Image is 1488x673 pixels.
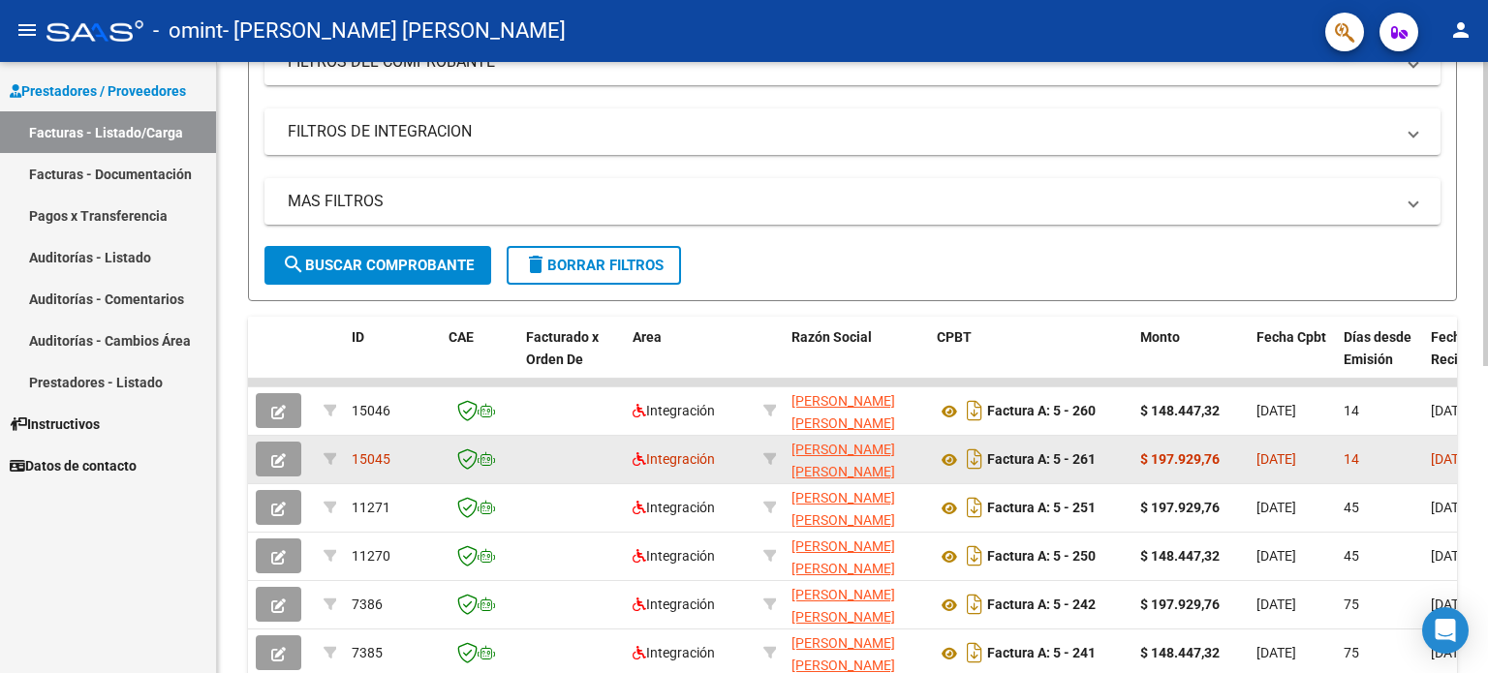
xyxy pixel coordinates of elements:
span: Instructivos [10,413,100,435]
mat-expansion-panel-header: MAS FILTROS [264,178,1441,225]
span: 11271 [352,500,390,515]
span: Monto [1140,329,1180,345]
span: [DATE] [1431,548,1471,564]
span: Buscar Comprobante [282,257,474,274]
span: - omint [153,10,223,52]
i: Descargar documento [962,589,987,620]
span: 15046 [352,403,390,418]
span: 45 [1344,548,1359,564]
span: Facturado x Orden De [526,329,599,367]
span: [PERSON_NAME] [PERSON_NAME] [791,538,895,576]
span: Integración [633,451,715,467]
strong: Factura A: 5 - 251 [987,501,1096,516]
mat-icon: search [282,253,305,276]
strong: Factura A: 5 - 241 [987,646,1096,661]
datatable-header-cell: Area [625,317,756,402]
strong: Factura A: 5 - 250 [987,549,1096,565]
mat-icon: person [1449,18,1472,42]
span: Integración [633,597,715,612]
mat-panel-title: FILTROS DE INTEGRACION [288,121,1394,142]
i: Descargar documento [962,444,987,474]
span: [DATE] [1256,597,1296,612]
span: Razón Social [791,329,872,345]
span: 75 [1344,645,1359,660]
datatable-header-cell: Facturado x Orden De [518,317,625,402]
span: [DATE] [1431,500,1471,515]
datatable-header-cell: CPBT [929,317,1132,402]
span: Días desde Emisión [1344,329,1411,367]
span: 14 [1344,403,1359,418]
span: Integración [633,645,715,660]
button: Borrar Filtros [507,246,681,285]
strong: $ 148.447,32 [1140,403,1220,418]
i: Descargar documento [962,395,987,426]
span: ID [352,329,364,345]
datatable-header-cell: CAE [441,317,518,402]
span: [PERSON_NAME] [PERSON_NAME] [791,587,895,625]
span: [PERSON_NAME] [PERSON_NAME] [791,635,895,673]
i: Descargar documento [962,540,987,571]
span: 7386 [352,597,383,612]
datatable-header-cell: Fecha Cpbt [1249,317,1336,402]
mat-icon: delete [524,253,547,276]
span: Prestadores / Proveedores [10,80,186,102]
span: 75 [1344,597,1359,612]
span: - [PERSON_NAME] [PERSON_NAME] [223,10,566,52]
span: [PERSON_NAME] [PERSON_NAME] [791,442,895,479]
i: Descargar documento [962,492,987,523]
span: CPBT [937,329,972,345]
span: [PERSON_NAME] [PERSON_NAME] [791,490,895,528]
strong: $ 148.447,32 [1140,645,1220,660]
mat-panel-title: MAS FILTROS [288,191,1394,212]
div: 27278580151 [791,487,921,528]
span: 7385 [352,645,383,660]
span: [DATE] [1431,451,1471,467]
span: [PERSON_NAME] [PERSON_NAME] [791,393,895,431]
strong: Factura A: 5 - 260 [987,404,1096,419]
mat-expansion-panel-header: FILTROS DE INTEGRACION [264,108,1441,155]
datatable-header-cell: Razón Social [784,317,929,402]
datatable-header-cell: ID [344,317,441,402]
strong: Factura A: 5 - 242 [987,597,1096,613]
strong: $ 197.929,76 [1140,597,1220,612]
span: 14 [1344,451,1359,467]
div: 27278580151 [791,535,921,576]
button: Buscar Comprobante [264,246,491,285]
strong: $ 197.929,76 [1140,451,1220,467]
span: [DATE] [1256,451,1296,467]
span: [DATE] [1256,645,1296,660]
span: Area [633,329,662,345]
span: Fecha Cpbt [1256,329,1326,345]
span: 15045 [352,451,390,467]
div: 27278580151 [791,439,921,479]
i: Descargar documento [962,637,987,668]
strong: $ 148.447,32 [1140,548,1220,564]
span: [DATE] [1256,548,1296,564]
span: [DATE] [1431,403,1471,418]
span: Fecha Recibido [1431,329,1485,367]
span: Integración [633,548,715,564]
strong: Factura A: 5 - 261 [987,452,1096,468]
span: [DATE] [1431,597,1471,612]
mat-icon: menu [15,18,39,42]
datatable-header-cell: Días desde Emisión [1336,317,1423,402]
span: Integración [633,500,715,515]
span: 11270 [352,548,390,564]
strong: $ 197.929,76 [1140,500,1220,515]
span: CAE [449,329,474,345]
span: [DATE] [1256,500,1296,515]
span: Datos de contacto [10,455,137,476]
div: Open Intercom Messenger [1422,607,1469,654]
span: [DATE] [1256,403,1296,418]
div: 27278580151 [791,632,921,673]
div: 27278580151 [791,584,921,625]
span: Integración [633,403,715,418]
div: 27278580151 [791,390,921,431]
span: 45 [1344,500,1359,515]
datatable-header-cell: Monto [1132,317,1249,402]
span: Borrar Filtros [524,257,664,274]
